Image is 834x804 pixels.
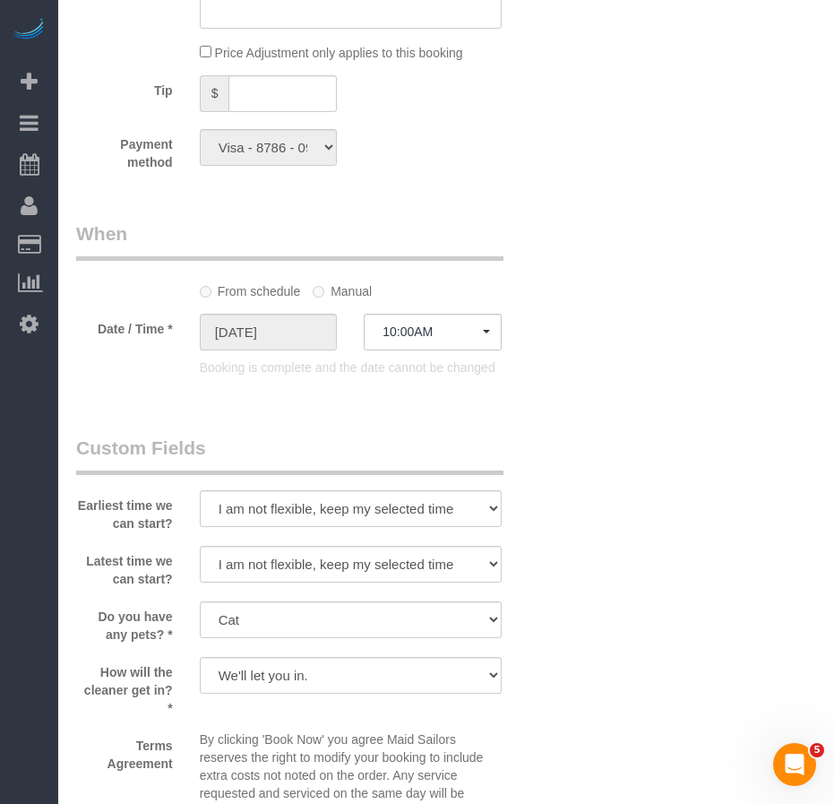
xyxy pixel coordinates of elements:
label: Latest time we can start? [63,546,186,588]
button: 10:00AM [364,314,502,350]
input: MM/DD/YYYY [200,314,338,350]
input: Manual [313,286,324,298]
p: Booking is complete and the date cannot be changed [200,359,502,376]
input: From schedule [200,286,211,298]
label: Terms Agreement [63,731,186,773]
label: Date / Time * [63,314,186,338]
span: $ [200,75,229,112]
label: Earliest time we can start? [63,490,186,532]
iframe: Intercom live chat [773,743,816,786]
label: Do you have any pets? * [63,601,186,644]
label: How will the cleaner get in? * [63,657,186,717]
label: Tip [63,75,186,99]
label: Manual [313,276,372,300]
span: Price Adjustment only applies to this booking [215,46,463,60]
img: Automaid Logo [11,18,47,43]
span: 10:00AM [383,324,483,339]
legend: Custom Fields [76,435,503,475]
legend: When [76,220,503,261]
label: From schedule [200,276,301,300]
label: Payment method [63,129,186,171]
span: 5 [810,743,824,757]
